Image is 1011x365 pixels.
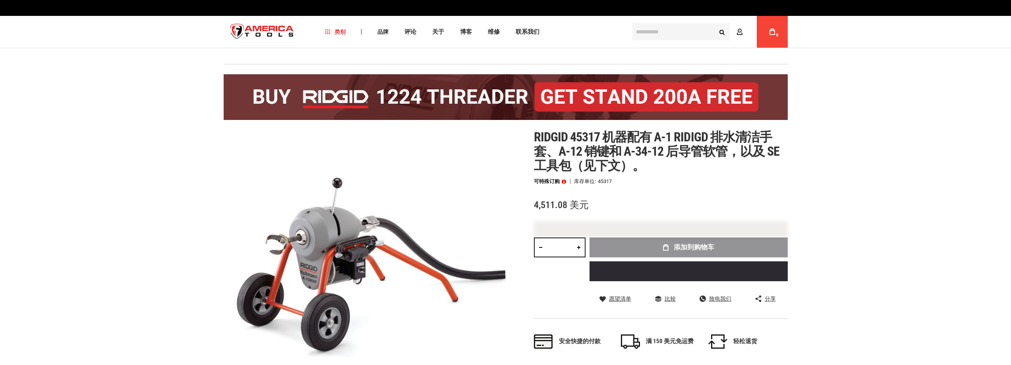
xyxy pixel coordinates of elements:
[733,338,757,345] font: 轻松退货
[401,27,420,37] a: 评论
[599,295,631,302] a: 愿望清单
[534,334,553,349] img: 付款
[456,27,476,37] a: 博客
[404,28,416,35] font: 评论
[488,28,500,35] font: 维修
[776,33,779,37] font: 0
[665,295,676,302] font: 比较
[224,74,788,120] img: 买一送一：购买 RIDGID® 1224 穿线器 (26092)，即可免费获得 92467 200A 支架！
[609,295,631,302] font: 愿望清单
[655,295,676,302] a: 比较
[534,199,589,211] font: 4,511.08 美元
[334,29,346,35] font: 类别
[574,178,595,184] font: 库存单位
[715,24,730,39] button: 搜索
[700,295,731,302] a: 致电我们
[224,17,301,47] img: 美国工具
[559,338,601,345] font: 安全快捷的付款
[224,17,301,47] a: 商店徽标
[377,29,389,35] font: 品牌
[765,295,776,302] font: 分享
[534,129,779,173] font: Ridgid 45317 机器配有 a-1 ridigd 排水清洁手套、a-12 销键和 a-34-12 后导管软管，以及 se 工具包（见下文）。
[516,28,539,35] font: 联系我们
[432,28,444,35] font: 关于
[534,178,560,184] font: 可特殊订购
[646,338,694,345] font: 满 150 美元免运费
[709,295,731,302] font: 致电我们
[765,16,780,48] a: 0
[708,334,727,349] img: 返回
[621,334,640,349] img: 船运
[746,29,757,35] font: 帐户
[322,27,349,37] a: 类别
[484,27,503,37] a: 维修
[429,27,448,37] a: 关于
[460,28,472,35] font: 博客
[512,27,543,37] a: 联系我们
[598,178,612,184] font: 45317
[374,27,392,37] a: 品牌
